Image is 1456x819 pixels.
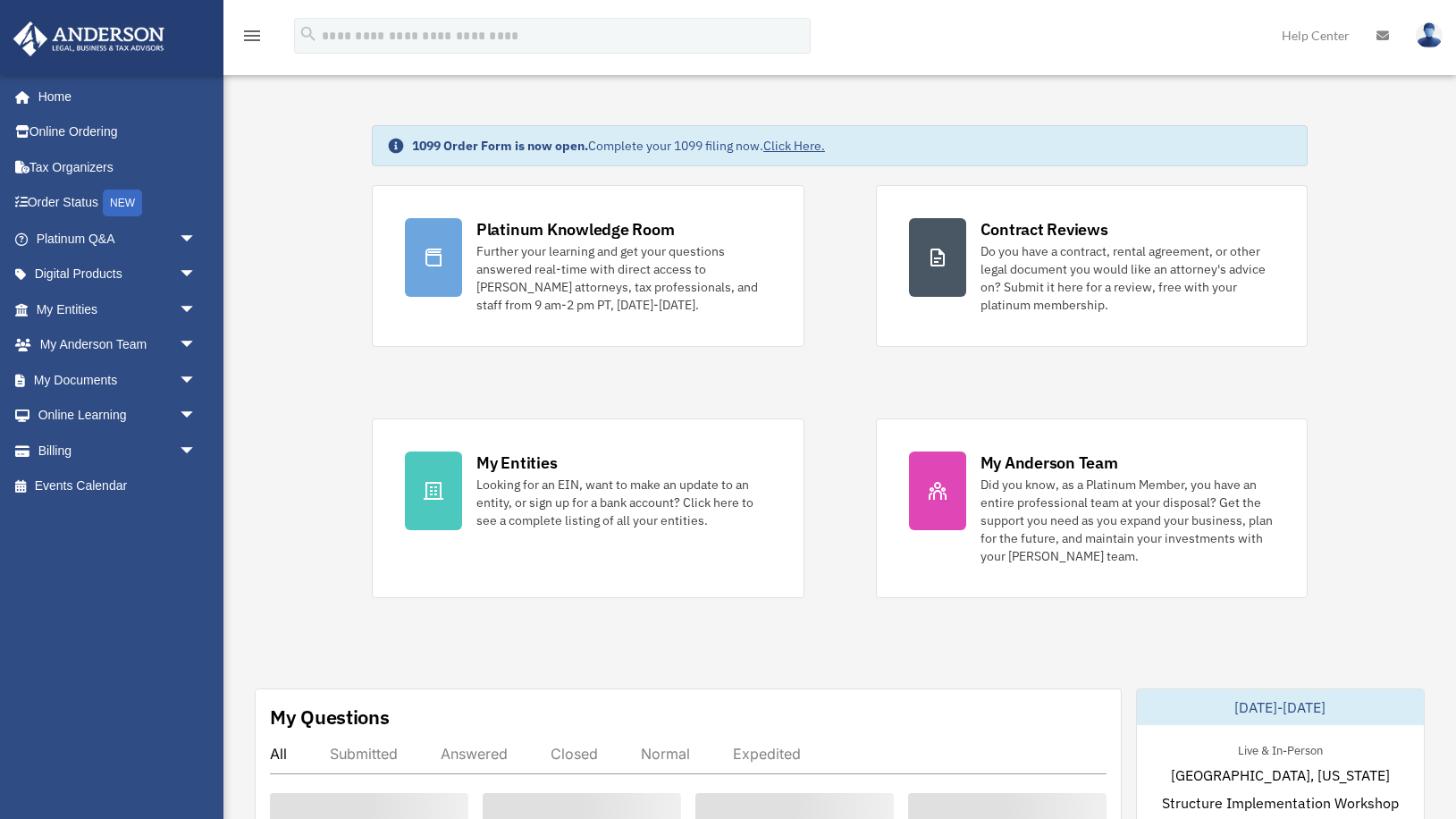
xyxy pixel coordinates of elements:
div: My Questions [270,704,390,730]
div: Closed [551,745,598,763]
div: Live & In-Person [1224,739,1337,758]
span: Structure Implementation Workshop [1162,792,1399,814]
img: User Pic [1416,22,1443,48]
div: Complete your 1099 filing now. [412,137,825,155]
a: Order StatusNEW [13,185,223,222]
div: Did you know, as a Platinum Member, you have an entire professional team at your disposal? Get th... [980,476,1275,565]
div: Do you have a contract, rental agreement, or other legal document you would like an attorney's ad... [980,242,1275,314]
span: arrow_drop_down [179,362,215,399]
div: My Entities [476,452,557,474]
div: NEW [103,190,142,216]
a: My Entitiesarrow_drop_down [13,291,223,327]
a: Platinum Knowledge Room Further your learning and get your questions answered real-time with dire... [372,185,804,347]
div: Expedited [733,745,801,763]
a: Click Here. [763,138,825,154]
a: Events Calendar [13,469,223,504]
i: menu [241,25,263,46]
span: arrow_drop_down [179,291,215,328]
div: My Anderson Team [980,452,1118,474]
div: Answered [441,745,508,763]
a: Billingarrow_drop_down [13,433,223,469]
a: Contract Reviews Do you have a contract, rental agreement, or other legal document you would like... [876,185,1309,347]
div: [DATE]-[DATE] [1137,689,1424,725]
a: Online Learningarrow_drop_down [13,398,223,434]
div: All [270,745,287,763]
a: menu [241,31,263,46]
strong: 1099 Order Form is now open. [412,138,588,154]
i: search [299,24,318,44]
a: My Entities Looking for an EIN, want to make an update to an entity, or sign up for a bank accoun... [372,418,804,598]
span: arrow_drop_down [179,398,215,435]
div: Normal [641,745,690,763]
a: Online Ordering [13,114,223,150]
a: My Documentsarrow_drop_down [13,362,223,398]
span: arrow_drop_down [179,433,215,469]
a: My Anderson Teamarrow_drop_down [13,327,223,363]
a: Home [13,79,215,114]
span: arrow_drop_down [179,221,215,258]
span: arrow_drop_down [179,257,215,293]
a: Digital Productsarrow_drop_down [13,257,223,292]
div: Platinum Knowledge Room [476,218,675,241]
a: Tax Organizers [13,149,223,185]
div: Submitted [330,745,398,763]
div: Contract Reviews [980,218,1108,241]
div: Further your learning and get your questions answered real-time with direct access to [PERSON_NAM... [476,242,771,314]
span: arrow_drop_down [179,327,215,364]
span: [GEOGRAPHIC_DATA], [US_STATE] [1171,764,1390,786]
a: My Anderson Team Did you know, as a Platinum Member, you have an entire professional team at your... [876,418,1309,598]
a: Platinum Q&Aarrow_drop_down [13,221,223,257]
img: Anderson Advisors Platinum Portal [8,21,170,56]
div: Looking for an EIN, want to make an update to an entity, or sign up for a bank account? Click her... [476,476,771,529]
